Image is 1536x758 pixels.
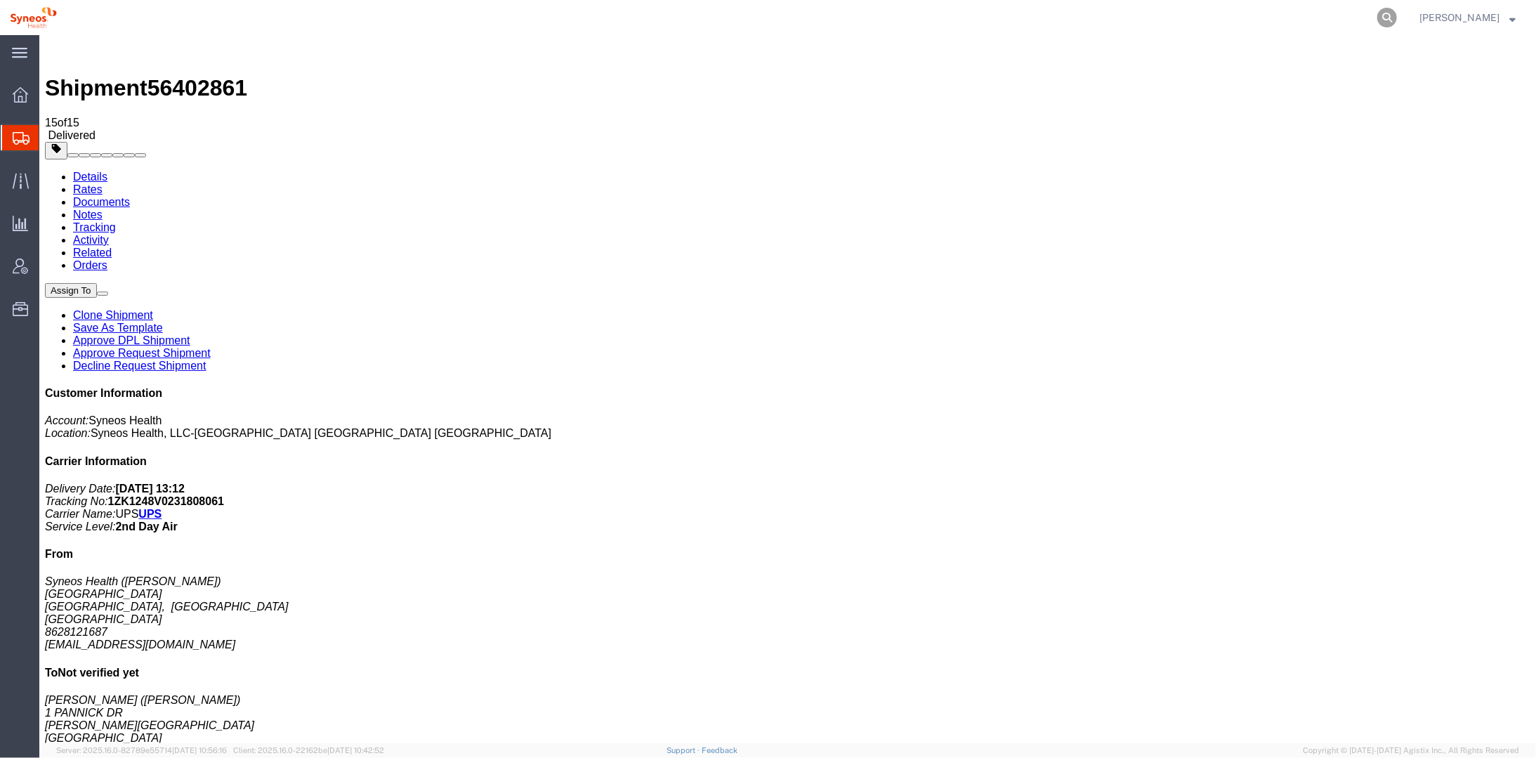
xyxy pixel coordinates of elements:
[56,746,227,754] span: Server: 2025.16.0-82789e55714
[233,746,384,754] span: Client: 2025.16.0-22162be
[172,746,227,754] span: [DATE] 10:56:16
[1419,10,1499,25] span: Melissa Gallo
[1419,9,1516,26] button: [PERSON_NAME]
[1303,745,1519,757] span: Copyright © [DATE]-[DATE] Agistix Inc., All Rights Reserved
[10,7,57,28] img: logo
[39,35,1536,743] iframe: FS Legacy Container
[667,746,702,754] a: Support
[327,746,384,754] span: [DATE] 10:42:52
[702,746,737,754] a: Feedback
